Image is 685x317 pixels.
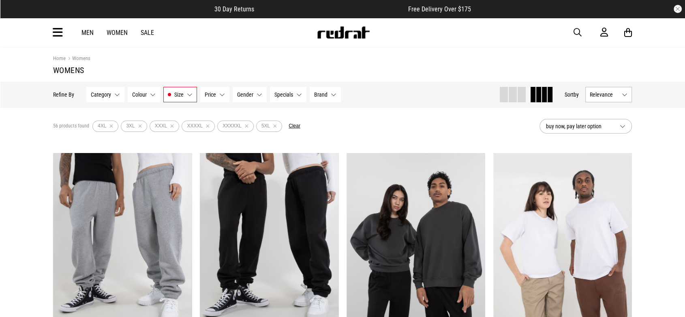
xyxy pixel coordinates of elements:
button: Size [163,87,197,102]
a: Sale [141,29,154,37]
span: Gender [237,91,253,98]
button: Remove filter [203,121,213,132]
button: Category [86,87,124,102]
button: Sortby [565,90,579,99]
a: Men [81,29,94,37]
button: Brand [310,87,341,102]
button: Specials [270,87,306,102]
button: Remove filter [242,121,252,132]
span: XXXXL [187,123,203,129]
p: Refine By [53,91,74,98]
span: Price [205,91,216,98]
button: Remove filter [135,121,145,132]
span: Category [91,91,111,98]
button: Price [200,87,229,102]
span: XXXXXL [223,123,242,129]
span: 3XL [126,123,135,129]
span: 5XL [261,123,270,129]
span: XXXL [155,123,167,129]
span: Specials [274,91,293,98]
img: Redrat logo [317,26,370,39]
span: 30 Day Returns [214,5,254,13]
span: Size [174,91,184,98]
span: Colour [132,91,147,98]
button: Relevance [585,87,632,102]
a: Home [53,55,66,61]
button: Remove filter [167,121,177,132]
button: Remove filter [106,121,116,132]
h1: Womens [53,65,632,75]
span: by [574,91,579,98]
a: Women [107,29,128,37]
button: Gender [233,87,267,102]
button: buy now, pay later option [539,119,632,134]
span: 56 products found [53,123,89,129]
button: Clear [289,123,300,129]
span: 4XL [98,123,106,129]
button: Open LiveChat chat widget [6,3,31,28]
span: Free Delivery Over $175 [408,5,471,13]
button: Remove filter [270,121,280,132]
span: Brand [314,91,328,98]
a: Womens [66,55,90,63]
iframe: Customer reviews powered by Trustpilot [270,5,392,13]
button: Colour [128,87,160,102]
span: buy now, pay later option [546,121,613,131]
span: Relevance [590,91,619,98]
